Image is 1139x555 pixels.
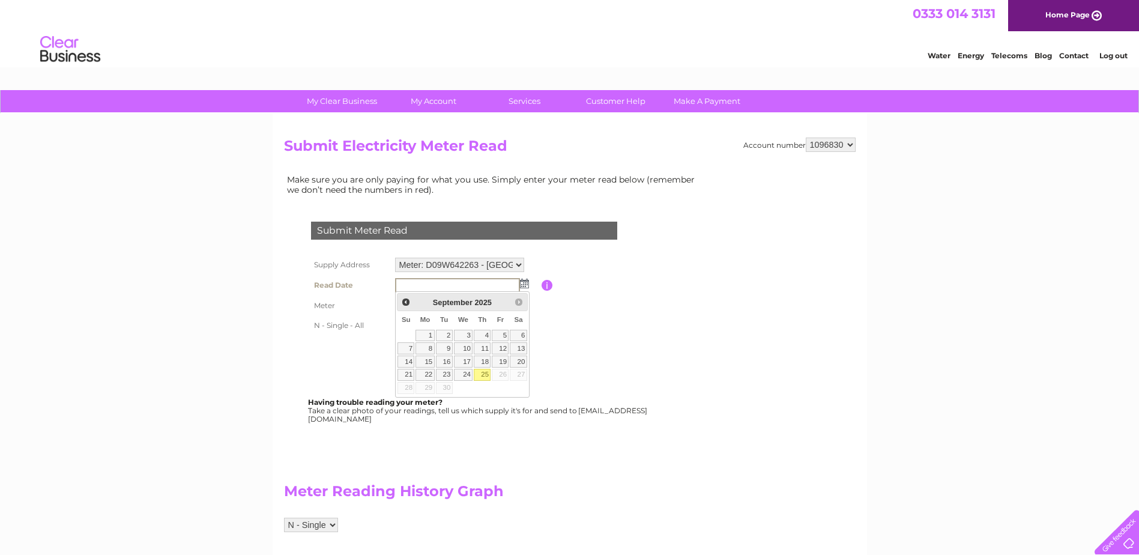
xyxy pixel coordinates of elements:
a: Customer Help [566,90,665,112]
a: Prev [399,295,412,309]
span: Friday [497,316,504,323]
a: 10 [454,342,473,354]
a: 15 [415,356,434,368]
h2: Meter Reading History Graph [284,483,704,506]
span: Monday [420,316,431,323]
a: 12 [492,342,509,354]
a: 22 [415,369,434,381]
a: Contact [1059,51,1089,60]
div: Clear Business is a trading name of Verastar Limited (registered in [GEOGRAPHIC_DATA] No. 3667643... [286,7,854,58]
span: Tuesday [440,316,448,323]
a: 13 [510,342,527,354]
div: Account number [743,138,856,152]
h2: Submit Electricity Meter Read [284,138,856,160]
th: Meter [308,296,392,316]
a: Make A Payment [657,90,757,112]
a: 3 [454,330,473,342]
img: logo.png [40,31,101,68]
a: 16 [436,356,453,368]
a: 25 [474,369,491,381]
a: 6 [510,330,527,342]
a: 9 [436,342,453,354]
a: 14 [397,356,414,368]
a: 23 [436,369,453,381]
a: 20 [510,356,527,368]
a: Energy [958,51,984,60]
a: 19 [492,356,509,368]
a: Water [928,51,950,60]
span: Saturday [515,316,523,323]
td: Make sure you are only paying for what you use. Simply enter your meter read below (remember we d... [284,172,704,197]
span: Wednesday [458,316,468,323]
a: Services [475,90,574,112]
a: 18 [474,356,491,368]
a: Blog [1035,51,1052,60]
a: 11 [474,342,491,354]
b: Having trouble reading your meter? [308,398,443,407]
th: N - Single - All [308,316,392,335]
a: 5 [492,330,509,342]
a: 7 [397,342,414,354]
a: 0333 014 3131 [913,6,995,21]
a: 17 [454,356,473,368]
a: 4 [474,330,491,342]
span: September [433,298,473,307]
td: Are you sure the read you have entered is correct? [392,335,542,358]
a: 2 [436,330,453,342]
th: Supply Address [308,255,392,275]
span: Sunday [402,316,411,323]
span: 2025 [474,298,491,307]
div: Take a clear photo of your readings, tell us which supply it's for and send to [EMAIL_ADDRESS][DO... [308,398,649,423]
a: My Account [384,90,483,112]
input: Information [542,280,553,291]
span: Prev [401,297,411,307]
a: 21 [397,369,414,381]
th: Read Date [308,275,392,296]
a: Log out [1099,51,1128,60]
img: ... [520,279,529,288]
span: Thursday [478,316,486,323]
a: 8 [415,342,434,354]
a: My Clear Business [292,90,391,112]
a: 1 [415,330,434,342]
div: Submit Meter Read [311,222,617,240]
a: Telecoms [991,51,1027,60]
a: 24 [454,369,473,381]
